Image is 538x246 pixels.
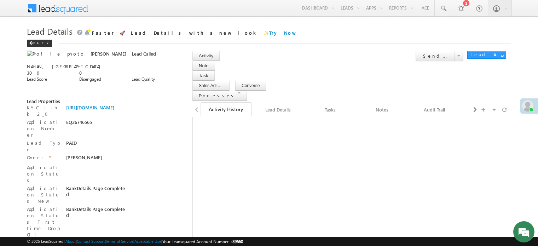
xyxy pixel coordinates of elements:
label: Application Status First time Drop Off [27,206,62,238]
div: Lead Quality [132,76,180,82]
div: Activity History [206,105,245,113]
div: Notes [363,105,402,114]
a: Documents [461,102,513,117]
button: Lead Actions [467,51,506,59]
a: Acceptable Use [134,239,161,244]
span: Lead Details [27,25,73,37]
div: Audit Trail [415,105,454,114]
a: About [65,239,76,244]
div: Documents [467,105,506,114]
a: [URL][DOMAIN_NAME] [66,104,114,110]
a: Lead Details [253,102,304,117]
div: Lead Score [27,76,75,82]
span: [PERSON_NAME] [66,154,102,160]
div: Tasks [310,105,349,114]
label: Owner [27,154,44,161]
div: Back [27,40,52,47]
span: Send Email [423,53,470,59]
button: Sales Activity [192,81,230,91]
div: PAID [66,140,128,150]
div: BankDetails Page Completed [66,185,128,197]
span: Lead Properties [27,98,60,104]
span: NAHAN, [GEOGRAPHIC_DATA] [27,63,104,69]
button: Send Email [416,51,455,61]
a: Terms of Service [106,239,133,244]
button: Task [192,71,215,81]
a: Notes [357,102,408,117]
div: Lead Actions [470,51,501,58]
span: Your Leadsquared Account Number is [162,239,243,244]
a: Try Now [269,30,296,36]
a: +xx-xxxxxxxx78 [27,57,77,63]
a: Activity History [201,102,252,116]
a: Tasks [305,102,356,117]
button: Processes [192,91,247,101]
div: EQ26746565 [66,119,128,129]
img: Profile photo [27,51,85,57]
div: Disengaged [79,76,128,82]
label: Application Status [27,164,62,183]
div: -- [132,70,180,76]
button: Converse [235,81,266,91]
label: KYC link 2_0 [27,104,62,117]
span: © 2025 LeadSquared | | | | | [27,238,243,245]
span: 39660 [232,239,243,244]
div: 0 [79,70,128,76]
a: Contact Support [77,239,105,244]
label: Application Number [27,119,62,138]
button: Note [192,61,215,71]
span: [PERSON_NAME] [91,51,126,57]
label: Lead Type [27,140,62,153]
span: Processes [199,92,236,98]
label: Application Status New [27,185,62,204]
div: 300 [27,70,75,76]
a: Audit Trail [409,102,460,117]
button: Activity [192,51,220,61]
div: Lead Details [258,105,297,114]
div: BankDetails Page Completed [66,206,128,218]
a: Back [27,39,56,45]
span: Lead Called [132,51,156,57]
span: Faster 🚀 Lead Details with a new look ✨ [92,30,296,36]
